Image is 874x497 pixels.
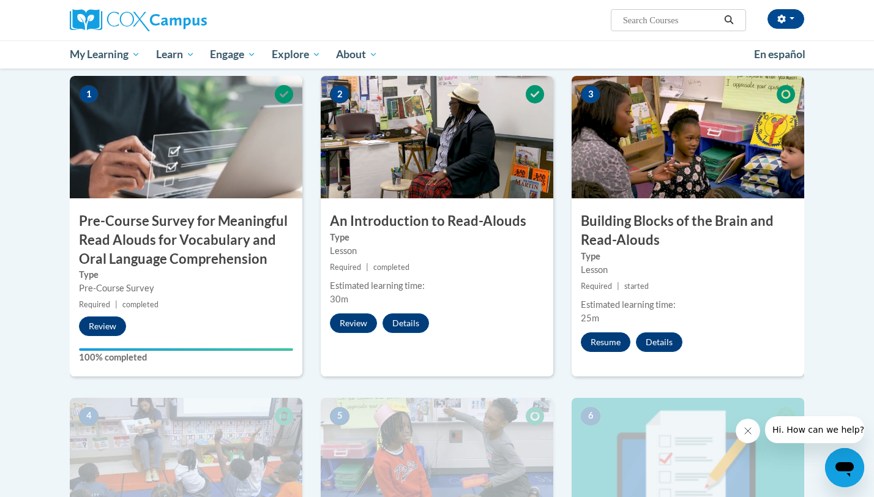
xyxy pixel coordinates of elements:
button: Review [330,313,377,333]
img: Course Image [321,76,553,198]
div: Lesson [330,244,544,258]
div: Estimated learning time: [330,279,544,293]
iframe: Button to launch messaging window [825,448,864,487]
span: Required [79,300,110,309]
button: Search [720,13,738,28]
span: 2 [330,85,349,103]
span: My Learning [70,47,140,62]
h3: An Introduction to Read-Alouds [321,212,553,231]
span: started [624,282,649,291]
a: Cox Campus [70,9,302,31]
iframe: Close message [736,419,760,443]
label: 100% completed [79,351,293,364]
span: 1 [79,85,99,103]
input: Search Courses [622,13,720,28]
img: Cox Campus [70,9,207,31]
span: 4 [79,407,99,425]
img: Course Image [572,76,804,198]
iframe: Message from company [765,416,864,443]
h3: Pre-Course Survey for Meaningful Read Alouds for Vocabulary and Oral Language Comprehension [70,212,302,268]
span: completed [122,300,159,309]
img: Course Image [70,76,302,198]
button: Review [79,316,126,336]
span: 3 [581,85,600,103]
a: Learn [148,40,203,69]
span: 30m [330,294,348,304]
span: | [617,282,619,291]
span: Learn [156,47,195,62]
button: Account Settings [768,9,804,29]
div: Lesson [581,263,795,277]
span: 6 [581,407,600,425]
div: Pre-Course Survey [79,282,293,295]
button: Details [636,332,682,352]
span: Explore [272,47,321,62]
span: Engage [210,47,256,62]
span: | [115,300,118,309]
span: | [366,263,368,272]
span: 5 [330,407,349,425]
a: My Learning [62,40,148,69]
div: Estimated learning time: [581,298,795,312]
button: Details [383,313,429,333]
div: Main menu [51,40,823,69]
span: Required [581,282,612,291]
h3: Building Blocks of the Brain and Read-Alouds [572,212,804,250]
button: Resume [581,332,630,352]
span: About [336,47,378,62]
span: Required [330,263,361,272]
a: About [329,40,386,69]
label: Type [79,268,293,282]
a: Explore [264,40,329,69]
a: Engage [202,40,264,69]
span: 25m [581,313,599,323]
span: completed [373,263,409,272]
div: Your progress [79,348,293,351]
span: En español [754,48,805,61]
label: Type [330,231,544,244]
a: En español [746,42,813,67]
label: Type [581,250,795,263]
